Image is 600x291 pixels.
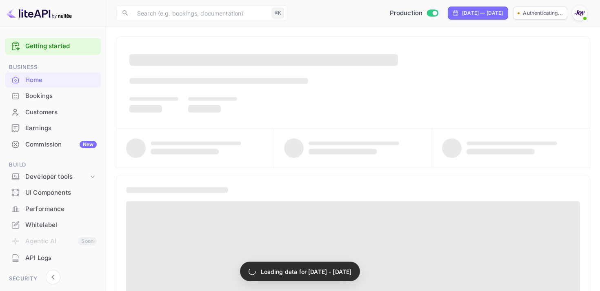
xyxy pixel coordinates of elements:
a: Customers [5,104,101,120]
div: UI Components [5,185,101,201]
div: New [80,141,97,148]
span: Business [5,63,101,72]
div: ⌘K [272,8,284,18]
a: Home [5,72,101,87]
a: UI Components [5,185,101,200]
img: LiteAPI logo [7,7,72,20]
img: With Joy [573,7,586,20]
div: Bookings [5,88,101,104]
div: API Logs [25,253,97,263]
div: Bookings [25,91,97,101]
div: Performance [5,201,101,217]
span: Security [5,274,101,283]
div: Getting started [5,38,101,55]
a: CommissionNew [5,137,101,152]
button: Collapse navigation [46,270,60,284]
div: Earnings [25,124,97,133]
a: Earnings [5,120,101,136]
div: [DATE] — [DATE] [462,9,503,17]
div: Switch to Sandbox mode [387,9,442,18]
div: Whitelabel [25,220,97,230]
p: Authenticating... [523,9,563,17]
a: Getting started [25,42,97,51]
div: Commission [25,140,97,149]
div: Home [5,72,101,88]
span: Production [390,9,423,18]
div: Developer tools [25,172,89,182]
div: Developer tools [5,170,101,184]
p: Loading data for [DATE] - [DATE] [261,267,352,276]
a: Performance [5,201,101,216]
div: Customers [25,108,97,117]
div: Home [25,76,97,85]
input: Search (e.g. bookings, documentation) [132,5,269,21]
span: Build [5,160,101,169]
div: CommissionNew [5,137,101,153]
div: Performance [25,204,97,214]
div: Whitelabel [5,217,101,233]
a: API Logs [5,250,101,265]
a: Whitelabel [5,217,101,232]
div: UI Components [25,188,97,198]
a: Bookings [5,88,101,103]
